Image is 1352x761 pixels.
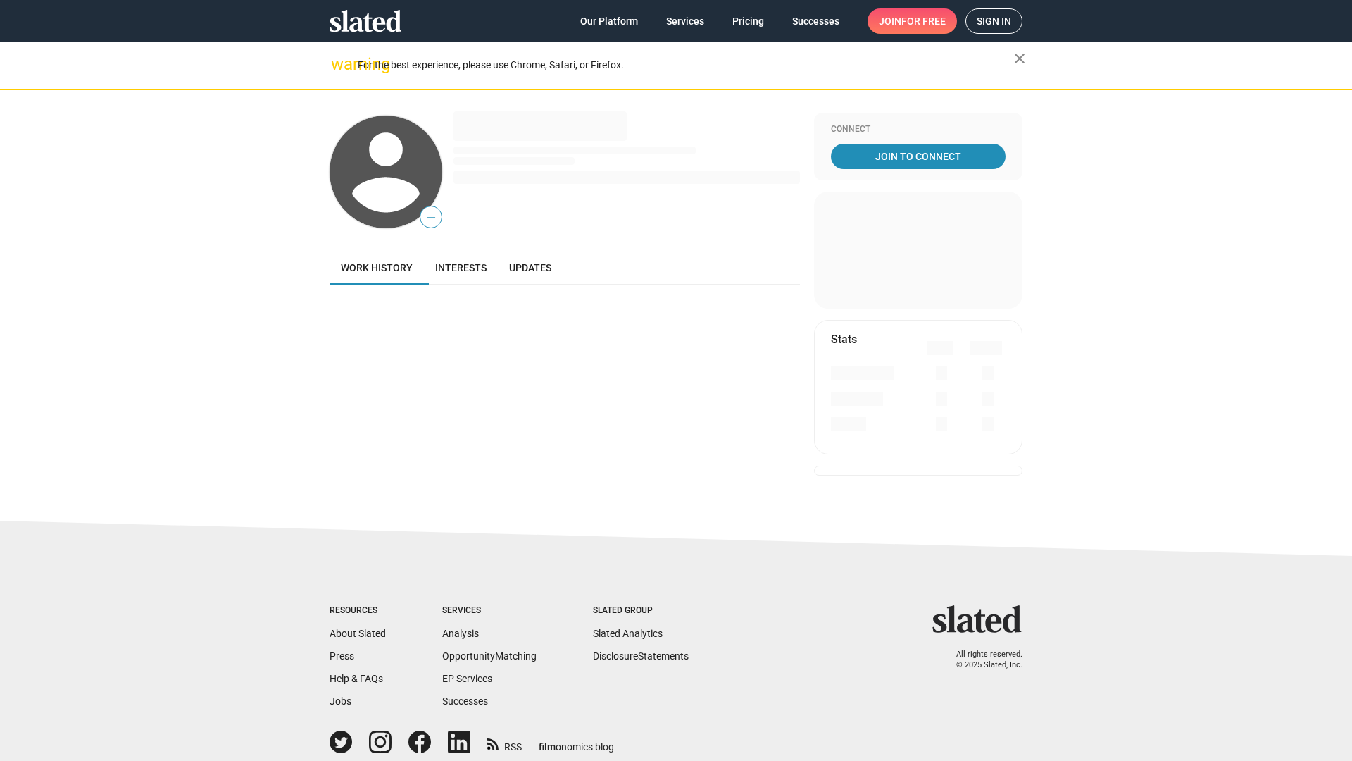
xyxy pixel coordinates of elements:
a: Successes [442,695,488,707]
span: Updates [509,262,551,273]
a: About Slated [330,628,386,639]
a: Updates [498,251,563,285]
a: Our Platform [569,8,649,34]
div: Services [442,605,537,617]
a: Successes [781,8,851,34]
span: for free [901,8,946,34]
span: Pricing [732,8,764,34]
a: Join To Connect [831,144,1006,169]
mat-card-title: Stats [831,332,857,347]
a: Sign in [965,8,1022,34]
a: Jobs [330,695,351,707]
span: film [539,741,556,753]
span: Services [666,8,704,34]
a: Pricing [721,8,775,34]
a: Help & FAQs [330,673,383,684]
a: Slated Analytics [593,628,663,639]
a: DisclosureStatements [593,650,689,662]
a: Joinfor free [868,8,957,34]
a: Interests [424,251,498,285]
a: filmonomics blog [539,729,614,754]
div: For the best experience, please use Chrome, Safari, or Firefox. [358,56,1014,75]
a: OpportunityMatching [442,650,537,662]
span: Join To Connect [834,144,1003,169]
p: All rights reserved. © 2025 Slated, Inc. [941,650,1022,670]
span: Interests [435,262,487,273]
span: Sign in [977,9,1011,33]
span: Our Platform [580,8,638,34]
a: RSS [487,732,522,754]
a: Analysis [442,628,479,639]
mat-icon: close [1011,50,1028,67]
a: EP Services [442,673,492,684]
a: Services [655,8,715,34]
div: Connect [831,124,1006,135]
div: Resources [330,605,386,617]
a: Press [330,650,354,662]
span: — [420,209,442,227]
span: Successes [792,8,839,34]
span: Work history [341,262,413,273]
div: Slated Group [593,605,689,617]
mat-icon: warning [331,56,348,73]
span: Join [879,8,946,34]
a: Work history [330,251,424,285]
